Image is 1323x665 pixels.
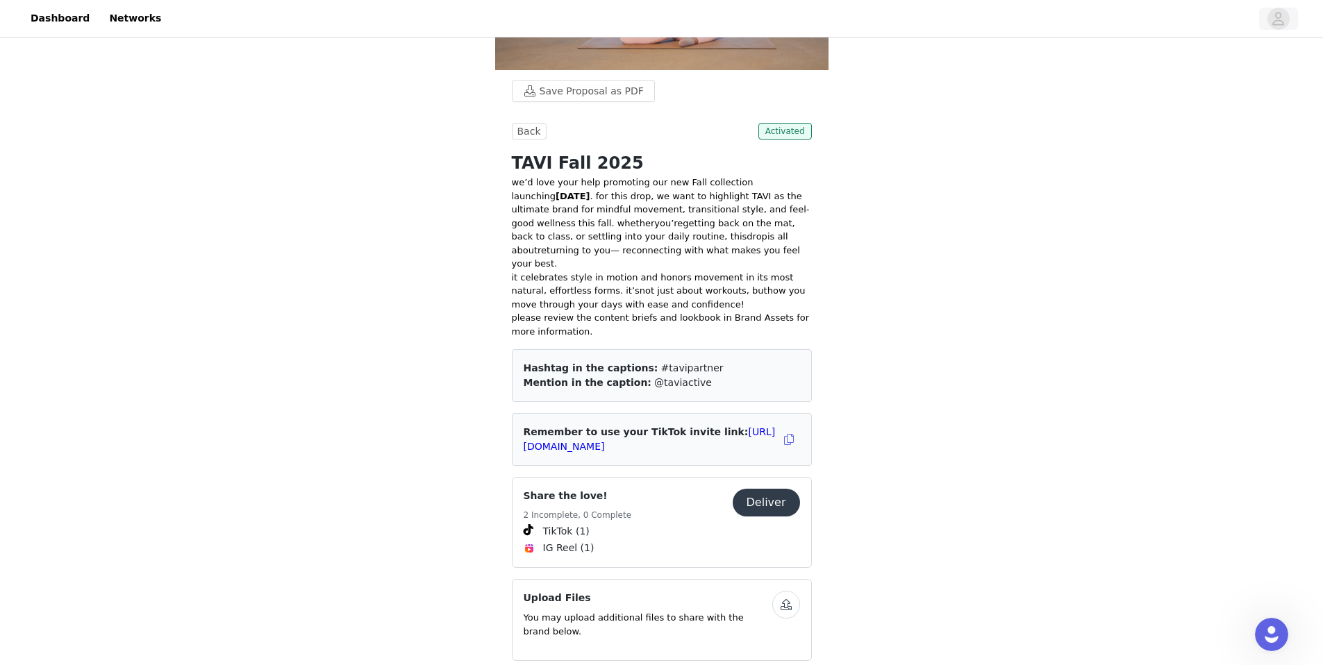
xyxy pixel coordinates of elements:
span: IG Reel (1) [543,541,594,555]
button: Back [512,123,547,140]
span: #tavipartner [661,362,724,373]
span: Mention in the caption: [524,377,651,388]
span: Remember to use your TikTok invite link: [524,426,776,452]
a: Networks [101,3,169,34]
span: drop [747,231,767,242]
span: it celebrates style in motion and honors movement in its most natural, effortless forms. i [512,272,794,296]
a: Dashboard [22,3,98,34]
span: is all about [512,231,788,255]
button: Save Proposal as PDF [512,80,655,102]
span: returning to you [538,245,610,255]
span: how you move through your days with ease and confidence! [512,285,806,310]
img: Instagram Reels Icon [524,543,535,554]
span: t’s [629,285,640,296]
strong: [DATE] [556,191,590,201]
span: please review the content briefs and lookbook in Brand Assets for more information. [512,312,810,337]
div: Share the love! [512,477,812,568]
button: Deliver [733,489,800,516]
h4: Share the love! [524,489,632,503]
p: You may upload additional files to share with the brand below. [524,611,772,638]
span: not just about workouts [640,285,747,296]
span: Activated [758,123,812,140]
span: we’d love your help promoting our new Fall collection launching . for this drop, we want to highl... [512,177,810,228]
span: you’re [654,218,683,228]
span: — reconnecting with what makes you feel your best. [512,245,800,269]
div: avatar [1272,8,1285,30]
span: TikTok (1) [543,524,590,539]
span: , but [747,285,767,296]
h1: TAVI Fall 2025 [512,151,812,176]
iframe: Intercom live chat [1255,618,1288,651]
span: this [731,231,747,242]
span: @taviactive [654,377,712,388]
h5: 2 Incomplete, 0 Complete [524,509,632,521]
span: Hashtag in the captions: [524,362,658,373]
h4: Upload Files [524,591,772,605]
